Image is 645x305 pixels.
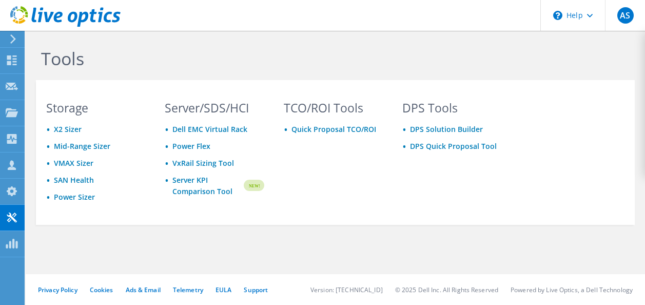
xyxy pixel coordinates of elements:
[173,285,203,294] a: Telemetry
[395,285,498,294] li: © 2025 Dell Inc. All Rights Reserved
[172,124,247,134] a: Dell EMC Virtual Rack
[54,141,110,151] a: Mid-Range Sizer
[242,174,264,198] img: new-badge.svg
[46,102,145,113] h3: Storage
[617,7,634,24] span: AS
[244,285,268,294] a: Support
[410,141,497,151] a: DPS Quick Proposal Tool
[90,285,113,294] a: Cookies
[410,124,483,134] a: DPS Solution Builder
[310,285,383,294] li: Version: [TECHNICAL_ID]
[54,124,82,134] a: X2 Sizer
[54,158,93,168] a: VMAX Sizer
[126,285,161,294] a: Ads & Email
[172,175,242,197] a: Server KPI Comparison Tool
[291,124,376,134] a: Quick Proposal TCO/ROI
[38,285,77,294] a: Privacy Policy
[402,102,501,113] h3: DPS Tools
[172,158,234,168] a: VxRail Sizing Tool
[54,192,95,202] a: Power Sizer
[165,102,264,113] h3: Server/SDS/HCI
[41,48,624,69] h1: Tools
[216,285,231,294] a: EULA
[553,11,562,20] svg: \n
[511,285,633,294] li: Powered by Live Optics, a Dell Technology
[284,102,383,113] h3: TCO/ROI Tools
[172,141,210,151] a: Power Flex
[54,175,94,185] a: SAN Health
